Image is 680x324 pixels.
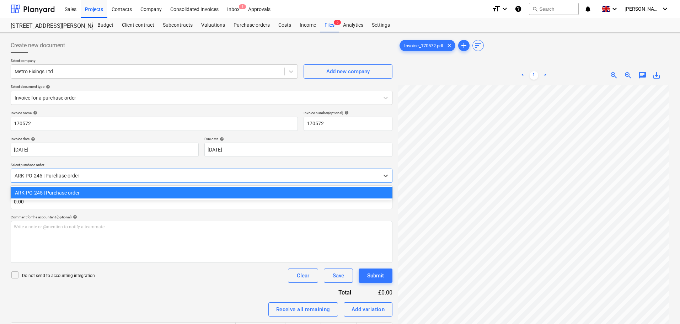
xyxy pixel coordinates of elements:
[532,6,538,12] span: search
[11,163,392,169] p: Select purchase order
[529,3,579,15] button: Search
[652,71,661,80] span: save_alt
[500,5,509,13] i: keyboard_arrow_down
[624,71,632,80] span: zoom_out
[32,111,37,115] span: help
[118,18,159,32] a: Client contract
[11,137,199,141] div: Invoice date
[320,18,339,32] a: Files6
[268,302,338,317] button: Receive all remaining
[320,18,339,32] div: Files
[71,215,77,219] span: help
[530,71,538,80] a: Page 1 is your current page
[541,71,550,80] a: Next page
[445,41,454,50] span: clear
[367,271,384,280] div: Submit
[11,41,65,50] span: Create new document
[518,71,527,80] a: Previous page
[239,4,246,9] span: 1
[343,111,349,115] span: help
[11,84,392,89] div: Select document type
[11,111,298,115] div: Invoice name
[661,5,669,13] i: keyboard_arrow_down
[197,18,229,32] a: Valuations
[492,5,500,13] i: format_size
[11,58,298,64] p: Select company
[204,137,392,141] div: Due date
[460,41,468,50] span: add
[339,18,368,32] a: Analytics
[625,6,660,12] span: [PERSON_NAME]
[515,5,522,13] i: Knowledge base
[159,18,197,32] a: Subcontracts
[326,67,370,76] div: Add new company
[344,302,393,317] button: Add variation
[400,43,448,48] span: Invoice_170572.pdf
[297,271,309,280] div: Clear
[352,305,385,314] div: Add variation
[44,85,50,89] span: help
[638,71,647,80] span: chat
[610,71,618,80] span: zoom_in
[11,117,298,131] input: Invoice name
[474,41,482,50] span: sort
[11,215,392,219] div: Comment for the accountant (optional)
[218,137,224,141] span: help
[276,305,330,314] div: Receive all remaining
[304,117,392,131] input: Invoice number
[363,288,392,297] div: £0.00
[400,40,455,51] div: Invoice_170572.pdf
[304,64,392,79] button: Add new company
[274,18,295,32] a: Costs
[30,137,35,141] span: help
[229,18,274,32] a: Purchase orders
[644,290,680,324] iframe: Chat Widget
[359,269,392,283] button: Submit
[324,269,353,283] button: Save
[93,18,118,32] a: Budget
[304,111,392,115] div: Invoice number (optional)
[11,143,199,157] input: Invoice date not specified
[300,288,363,297] div: Total
[11,187,392,198] div: ARK-PO-245 | Purchase order
[333,271,344,280] div: Save
[288,269,318,283] button: Clear
[295,18,320,32] a: Income
[11,195,392,209] input: Invoice total amount (optional)
[22,273,95,279] p: Do not send to accounting integration
[368,18,394,32] a: Settings
[584,5,591,13] i: notifications
[610,5,619,13] i: keyboard_arrow_down
[334,20,341,25] span: 6
[11,22,85,30] div: [STREET_ADDRESS][PERSON_NAME]
[204,143,392,157] input: Due date not specified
